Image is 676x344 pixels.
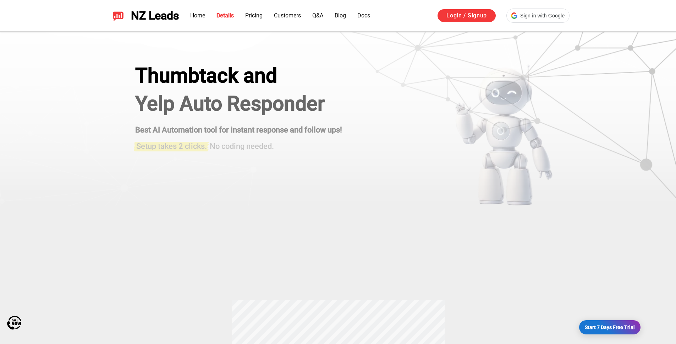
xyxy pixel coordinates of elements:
span: Setup takes 2 clicks. [136,142,207,151]
a: Customers [274,12,301,19]
a: Login / Signup [438,9,496,22]
a: Pricing [245,12,263,19]
a: Docs [357,12,370,19]
img: NZ Leads logo [112,10,124,21]
img: yelp bot [454,64,553,206]
h3: No coding needed. [135,138,342,152]
span: Sign in with Google [520,12,565,20]
a: Start 7 Days Free Trial [579,320,641,334]
a: Details [216,12,234,19]
a: Home [190,12,205,19]
div: Thumbtack and [135,64,342,87]
img: Call Now [7,316,21,330]
div: Sign in with Google [506,9,569,23]
h1: Yelp Auto Responder [135,92,342,115]
strong: Best AI Automation tool for instant response and follow ups! [135,125,342,134]
a: Q&A [312,12,323,19]
a: Blog [335,12,346,19]
span: NZ Leads [131,9,179,22]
